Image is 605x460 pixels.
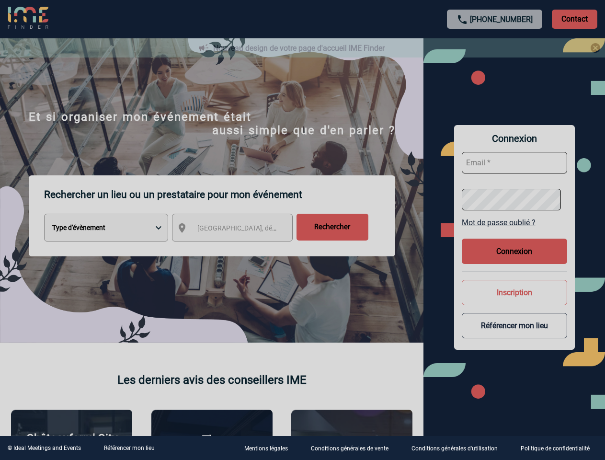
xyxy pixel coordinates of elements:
[513,444,605,453] a: Politique de confidentialité
[303,444,404,453] a: Conditions générales de vente
[411,446,498,452] p: Conditions générales d'utilisation
[404,444,513,453] a: Conditions générales d'utilisation
[104,445,155,451] a: Référencer mon lieu
[8,445,81,451] div: © Ideal Meetings and Events
[521,446,590,452] p: Politique de confidentialité
[311,446,388,452] p: Conditions générales de vente
[244,446,288,452] p: Mentions légales
[237,444,303,453] a: Mentions légales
